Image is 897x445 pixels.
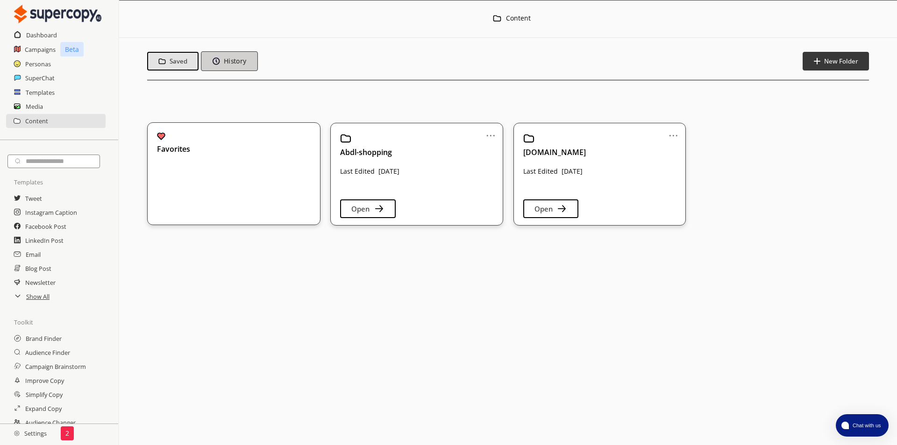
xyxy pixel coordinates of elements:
[351,204,370,213] b: Open
[824,57,858,65] b: New Folder
[562,168,583,175] p: [DATE]
[340,199,396,218] button: Open
[26,247,41,261] a: Email
[25,261,51,275] a: Blog Post
[25,42,56,57] a: Campaigns
[147,52,199,71] button: Saved
[26,332,62,346] a: Brand Finder
[26,85,55,99] a: Templates
[25,402,62,416] a: Expand Copy
[25,114,48,128] a: Content
[25,191,42,205] a: Tweet
[26,28,57,42] a: Dashboard
[523,133,534,144] img: Close
[65,430,69,437] p: 2
[523,168,558,175] p: Last Edited
[25,219,66,233] a: Facebook Post
[26,99,43,113] a: Media
[669,128,678,135] a: ...
[25,57,51,71] a: Personas
[25,275,56,290] a: Newsletter
[340,168,375,175] p: Last Edited
[378,168,399,175] p: [DATE]
[803,52,869,71] button: New Folder
[25,71,55,85] a: SuperChat
[26,290,50,304] a: Show All
[60,42,84,57] p: Beta
[523,147,586,157] b: [DOMAIN_NAME]
[25,374,64,388] a: Improve Copy
[201,51,257,71] button: History
[849,422,883,429] span: Chat with us
[14,5,101,23] img: Close
[26,388,63,402] a: Simplify Copy
[534,204,553,213] b: Open
[25,346,70,360] a: Audience Finder
[523,199,579,218] button: Open
[486,128,496,135] a: ...
[340,147,392,157] b: Abdl-shopping
[836,414,889,437] button: atlas-launcher
[25,360,86,374] a: Campaign Brainstorm
[157,145,190,153] b: Favorites
[506,14,531,24] div: Content
[25,416,76,430] a: Audience Changer
[25,205,77,219] a: Instagram Caption
[170,57,187,65] b: Saved
[157,132,165,141] img: Close
[340,133,351,144] img: Close
[25,233,64,247] a: LinkedIn Post
[493,14,501,22] img: Close
[223,57,246,66] b: History
[14,431,20,436] img: Close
